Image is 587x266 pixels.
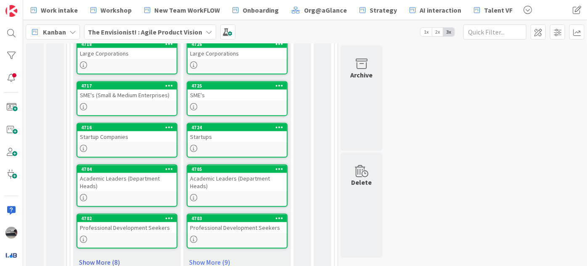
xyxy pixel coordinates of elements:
a: Strategy [354,3,402,18]
a: New Team WorkFLOW [139,3,225,18]
a: 4718Large Corporations [77,40,177,74]
a: 4724Startups [187,123,288,158]
span: Onboarding [243,5,279,15]
div: 4724 [191,125,287,130]
div: 4717SME's (Small & Medium Enterprises) [77,82,177,101]
a: 4704Academic Leaders (Department Heads) [77,165,177,207]
div: SME's (Small & Medium Enterprises) [77,90,177,101]
b: The Envisionist! : Agile Product Vision [88,28,202,36]
span: AI interaction [420,5,461,15]
span: Workshop [100,5,132,15]
img: avatar [5,249,17,261]
div: 4718Large Corporations [77,40,177,59]
div: 4703Professional Development Seekers [188,215,287,233]
div: Archive [351,70,373,80]
div: 4703 [191,215,287,221]
img: Visit kanbanzone.com [5,5,17,17]
span: Strategy [370,5,397,15]
span: Talent VF [484,5,513,15]
div: 4705 [191,166,287,172]
input: Quick Filter... [463,24,526,40]
div: Delete [352,177,372,187]
span: 2x [432,28,443,36]
div: 4704 [77,165,177,173]
a: Org@aGlance [286,3,352,18]
div: Large Corporations [77,48,177,59]
div: 4702 [81,215,177,221]
div: Professional Development Seekers [77,222,177,233]
div: Large Corporations [188,48,287,59]
div: 4726 [191,41,287,47]
span: Org@aGlance [304,5,347,15]
a: Workshop [85,3,137,18]
div: 4718 [81,41,177,47]
div: 4702Professional Development Seekers [77,215,177,233]
div: 4704Academic Leaders (Department Heads) [77,165,177,192]
div: Professional Development Seekers [188,222,287,233]
a: Onboarding [227,3,284,18]
span: Kanban [43,27,66,37]
div: 4703 [188,215,287,222]
div: 4724Startups [188,124,287,142]
div: 4716 [77,124,177,131]
div: Academic Leaders (Department Heads) [77,173,177,192]
div: 4702 [77,215,177,222]
div: 4725 [188,82,287,90]
div: 4724 [188,124,287,131]
a: Work intake [26,3,83,18]
div: 4726 [188,40,287,48]
div: 4716Startup Companies [77,124,177,142]
a: 4703Professional Development Seekers [187,214,288,249]
div: 4718 [77,40,177,48]
a: 4705Academic Leaders (Department Heads) [187,165,288,207]
a: 4725SME's [187,81,288,116]
span: New Team WorkFLOW [154,5,220,15]
span: 1x [420,28,432,36]
div: 4704 [81,166,177,172]
span: Work intake [41,5,78,15]
div: 4705Academic Leaders (Department Heads) [188,165,287,192]
a: 4726Large Corporations [187,40,288,74]
div: 4725 [191,83,287,89]
div: 4717 [81,83,177,89]
div: 4717 [77,82,177,90]
div: Startups [188,131,287,142]
div: SME's [188,90,287,101]
a: 4716Startup Companies [77,123,177,158]
div: 4716 [81,125,177,130]
a: 4702Professional Development Seekers [77,214,177,249]
span: 3x [443,28,455,36]
div: Academic Leaders (Department Heads) [188,173,287,192]
div: 4725SME's [188,82,287,101]
img: jB [5,227,17,239]
div: 4726Large Corporations [188,40,287,59]
div: 4705 [188,165,287,173]
a: AI interaction [405,3,466,18]
a: 4717SME's (Small & Medium Enterprises) [77,81,177,116]
div: Startup Companies [77,131,177,142]
a: Talent VF [469,3,518,18]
